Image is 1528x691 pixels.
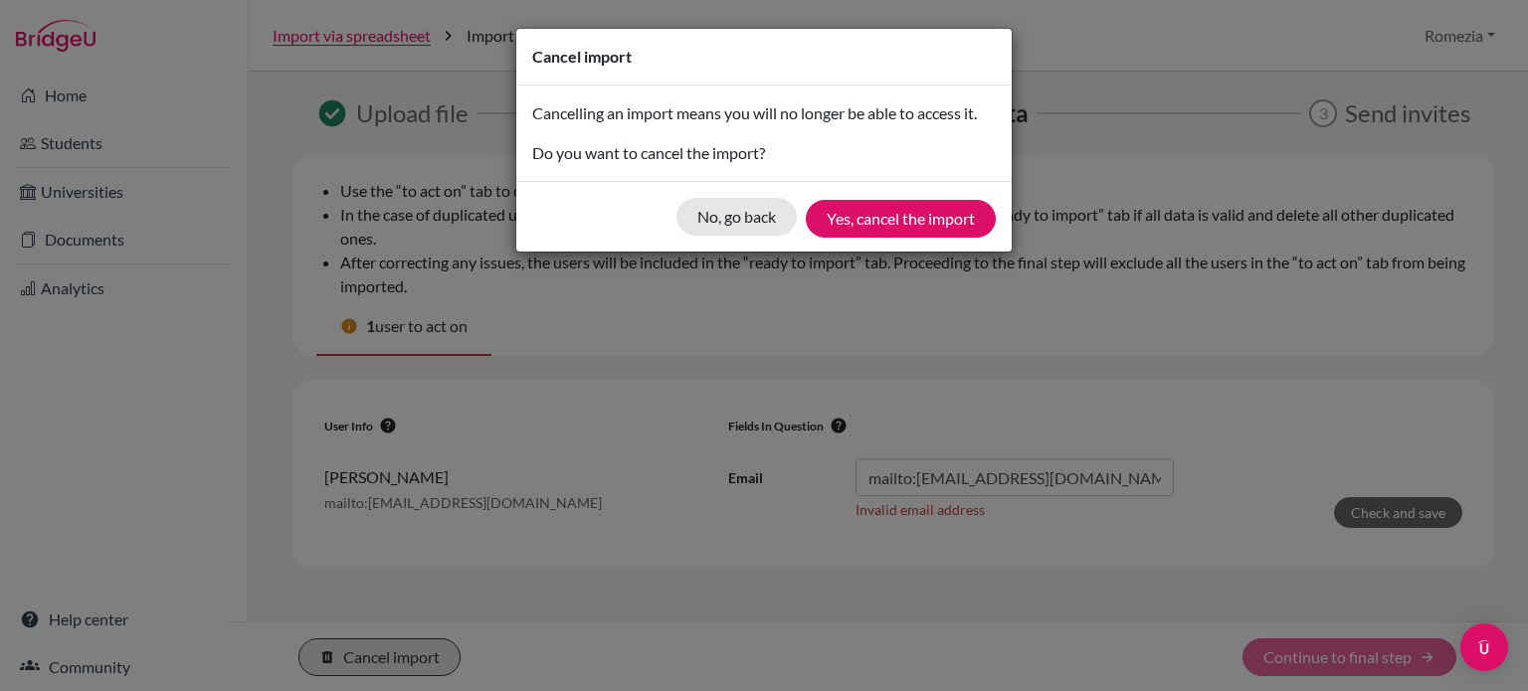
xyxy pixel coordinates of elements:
div: Open Intercom Messenger [1460,623,1508,671]
button: No, go back [676,198,797,236]
button: Yes, cancel the import [806,200,996,238]
h5: Cancel import [532,45,632,69]
p: Cancelling an import means you will no longer be able to access it. [532,101,996,125]
p: Do you want to cancel the import? [532,141,996,165]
